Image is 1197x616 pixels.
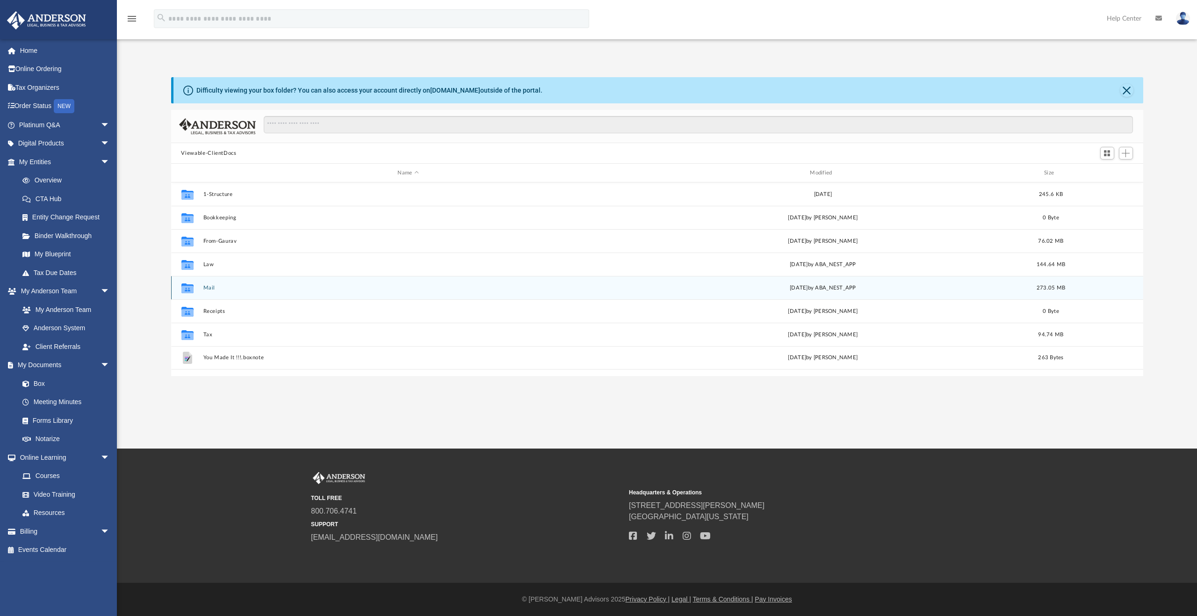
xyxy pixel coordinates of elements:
small: TOLL FREE [311,494,622,502]
a: Digital Productsarrow_drop_down [7,134,124,153]
span: arrow_drop_down [101,522,119,541]
img: Anderson Advisors Platinum Portal [311,472,367,484]
a: menu [126,18,137,24]
a: Entity Change Request [13,208,124,227]
div: id [1074,169,1139,177]
div: Difficulty viewing your box folder? You can also access your account directly on outside of the p... [196,86,542,95]
a: Platinum Q&Aarrow_drop_down [7,116,124,134]
small: SUPPORT [311,520,622,529]
img: Anderson Advisors Platinum Portal [4,11,89,29]
a: My Anderson Team [13,300,115,319]
a: Box [13,374,115,393]
a: Order StatusNEW [7,97,124,116]
span: arrow_drop_down [101,134,119,153]
a: Client Referrals [13,337,119,356]
span: arrow_drop_down [101,282,119,301]
button: From-Gaurav [203,238,613,244]
button: Receipts [203,308,613,314]
a: Online Ordering [7,60,124,79]
button: Switch to Grid View [1100,147,1114,160]
span: 0 Byte [1043,309,1059,314]
div: [DATE] by ABA_NEST_APP [618,284,1028,292]
a: Meeting Minutes [13,393,119,412]
a: Home [7,41,124,60]
i: menu [126,13,137,24]
a: My Entitiesarrow_drop_down [7,152,124,171]
a: [GEOGRAPHIC_DATA][US_STATE] [629,513,749,521]
a: [STREET_ADDRESS][PERSON_NAME] [629,501,764,509]
a: Binder Walkthrough [13,226,124,245]
button: Tax [203,332,613,338]
div: © [PERSON_NAME] Advisors 2025 [117,594,1197,604]
a: Pay Invoices [755,595,792,603]
a: Tax Due Dates [13,263,124,282]
span: arrow_drop_down [101,448,119,467]
button: Bookkeeping [203,215,613,221]
span: 263 Bytes [1038,355,1063,360]
div: id [175,169,198,177]
a: Events Calendar [7,541,124,559]
button: Viewable-ClientDocs [181,149,236,158]
a: My Documentsarrow_drop_down [7,356,119,375]
button: Add [1119,147,1133,160]
a: Terms & Conditions | [693,595,753,603]
a: [DOMAIN_NAME] [430,87,480,94]
a: Billingarrow_drop_down [7,522,124,541]
div: [DATE] by [PERSON_NAME] [618,307,1028,316]
div: Name [202,169,613,177]
div: Size [1032,169,1069,177]
i: search [156,13,166,23]
span: 273.05 MB [1036,285,1065,290]
span: 94.74 MB [1038,332,1063,337]
span: arrow_drop_down [101,116,119,135]
div: [DATE] by [PERSON_NAME] [618,331,1028,339]
div: Modified [617,169,1028,177]
div: [DATE] by [PERSON_NAME] [618,214,1028,222]
div: grid [171,182,1143,377]
a: Notarize [13,430,119,449]
span: 245.6 KB [1038,192,1062,197]
div: [DATE] by [PERSON_NAME] [618,354,1028,362]
a: Anderson System [13,319,119,338]
button: Mail [203,285,613,291]
a: My Blueprint [13,245,119,264]
a: Overview [13,171,124,190]
a: Courses [13,467,119,486]
a: [EMAIL_ADDRESS][DOMAIN_NAME] [311,533,438,541]
a: Video Training [13,485,115,504]
div: [DATE] by [PERSON_NAME] [618,237,1028,246]
span: arrow_drop_down [101,152,119,172]
span: 0 Byte [1043,215,1059,220]
a: Online Learningarrow_drop_down [7,448,119,467]
span: arrow_drop_down [101,356,119,375]
small: Headquarters & Operations [629,488,940,497]
div: NEW [54,99,74,113]
div: by ABA_NEST_APP [618,261,1028,269]
a: CTA Hub [13,189,124,208]
button: You Made It !!!.boxnote [203,355,613,361]
input: Search files and folders [264,116,1132,134]
span: [DATE] [790,262,808,267]
button: Close [1120,84,1133,97]
a: My Anderson Teamarrow_drop_down [7,282,119,301]
a: 800.706.4741 [311,507,357,515]
button: 1-Structure [203,191,613,197]
button: Law [203,261,613,268]
img: User Pic [1176,12,1190,25]
a: Resources [13,504,119,522]
a: Privacy Policy | [626,595,670,603]
a: Tax Organizers [7,78,124,97]
a: Legal | [671,595,691,603]
span: 76.02 MB [1038,239,1063,244]
span: 144.64 MB [1036,262,1065,267]
a: Forms Library [13,411,115,430]
div: [DATE] [618,190,1028,199]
